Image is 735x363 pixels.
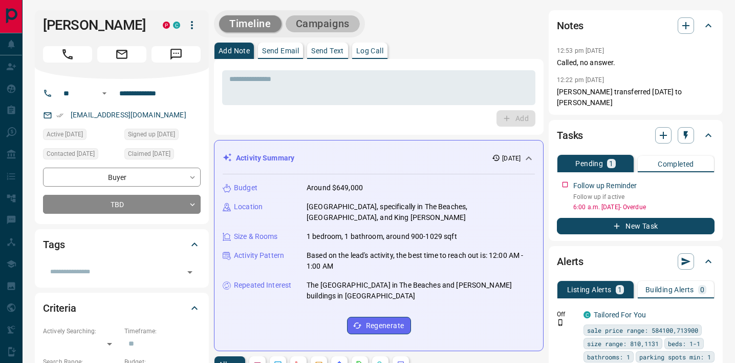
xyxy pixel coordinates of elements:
[311,47,344,54] p: Send Text
[43,327,119,336] p: Actively Searching:
[307,250,535,272] p: Based on the lead's activity, the best time to reach out is: 12:00 AM - 1:00 AM
[97,46,146,63] span: Email
[56,112,63,119] svg: Email Verified
[573,180,637,191] p: Follow up Reminder
[163,22,170,29] div: property.ca
[43,296,201,320] div: Criteria
[43,168,201,187] div: Buyer
[557,76,604,84] p: 12:22 pm [DATE]
[234,231,278,242] p: Size & Rooms
[587,338,659,349] span: size range: 810,1131
[668,338,700,349] span: beds: 1-1
[47,149,95,159] span: Contacted [DATE]
[307,280,535,301] p: The [GEOGRAPHIC_DATA] in The Beaches and [PERSON_NAME] buildings in [GEOGRAPHIC_DATA]
[43,17,147,33] h1: [PERSON_NAME]
[557,13,715,38] div: Notes
[356,47,383,54] p: Log Call
[557,253,583,270] h2: Alerts
[183,265,197,279] button: Open
[557,57,715,68] p: Called, no answer.
[234,201,263,212] p: Location
[307,201,535,223] p: [GEOGRAPHIC_DATA], specifically in The Beaches, [GEOGRAPHIC_DATA], and King [PERSON_NAME]
[219,15,282,32] button: Timeline
[124,148,201,163] div: Wed Aug 06 2025
[639,352,711,362] span: parking spots min: 1
[71,111,186,119] a: [EMAIL_ADDRESS][DOMAIN_NAME]
[219,47,250,54] p: Add Note
[124,327,201,336] p: Timeframe:
[557,47,604,54] p: 12:53 pm [DATE]
[567,286,612,293] p: Listing Alerts
[587,325,698,335] span: sale price range: 584100,713900
[43,46,92,63] span: Call
[43,232,201,257] div: Tags
[587,352,630,362] span: bathrooms: 1
[223,149,535,168] div: Activity Summary[DATE]
[128,129,175,139] span: Signed up [DATE]
[43,195,201,214] div: TBD
[557,123,715,148] div: Tasks
[557,127,583,144] h2: Tasks
[557,87,715,108] p: [PERSON_NAME] transferred [DATE] to [PERSON_NAME]
[618,286,622,293] p: 1
[347,317,411,334] button: Regenerate
[557,310,577,319] p: Off
[583,311,591,318] div: condos.ca
[557,249,715,274] div: Alerts
[307,183,363,193] p: Around $649,000
[575,160,603,167] p: Pending
[152,46,201,63] span: Message
[557,218,715,234] button: New Task
[502,154,521,163] p: [DATE]
[173,22,180,29] div: condos.ca
[573,203,715,212] p: 6:00 a.m. [DATE] - Overdue
[128,149,170,159] span: Claimed [DATE]
[658,160,694,168] p: Completed
[307,231,457,242] p: 1 bedroom, 1 bathroom, around 900-1029 sqft
[557,17,583,34] h2: Notes
[700,286,704,293] p: 0
[609,160,613,167] p: 1
[98,87,111,99] button: Open
[43,148,119,163] div: Wed Aug 06 2025
[234,280,291,291] p: Repeated Interest
[262,47,299,54] p: Send Email
[234,183,257,193] p: Budget
[234,250,284,261] p: Activity Pattern
[573,192,715,201] p: Follow up if active
[47,129,83,139] span: Active [DATE]
[43,236,64,253] h2: Tags
[645,286,694,293] p: Building Alerts
[43,300,76,316] h2: Criteria
[124,129,201,143] div: Mon Mar 06 2023
[557,319,564,326] svg: Push Notification Only
[286,15,360,32] button: Campaigns
[236,153,294,164] p: Activity Summary
[43,129,119,143] div: Tue Jul 22 2025
[594,311,646,319] a: Tailored For You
